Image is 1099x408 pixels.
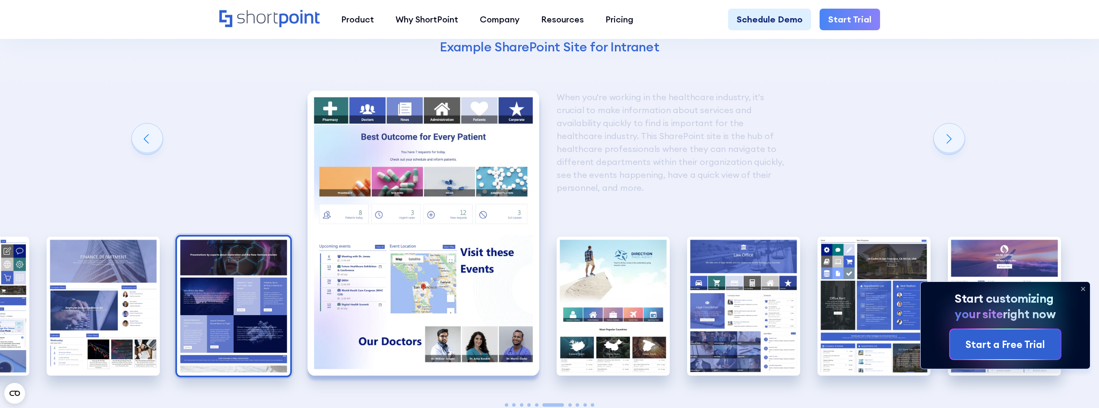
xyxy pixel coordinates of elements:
[530,9,595,30] a: Resources
[512,403,516,407] span: Go to slide 2
[591,403,594,407] span: Go to slide 10
[541,13,584,26] div: Resources
[307,91,540,376] img: Best Intranet Example Healthcare
[47,237,160,376] img: Best SharePoint Intranet Example Department
[687,237,800,376] div: 8 / 10
[396,13,458,26] div: Why ShortPoint
[527,403,531,407] span: Go to slide 4
[728,9,811,30] a: Schedule Demo
[557,237,670,376] div: 7 / 10
[966,337,1045,352] div: Start a Free Trial
[605,13,633,26] div: Pricing
[934,123,965,155] div: Next slide
[469,9,530,30] a: Company
[4,383,25,404] button: Open CMP widget
[520,403,523,407] span: Go to slide 3
[542,403,564,407] span: Go to slide 6
[47,237,160,376] div: 4 / 10
[535,403,538,407] span: Go to slide 5
[219,10,320,28] a: Home
[132,123,163,155] div: Previous slide
[583,403,587,407] span: Go to slide 9
[948,237,1061,376] img: Best SharePoint Intranet Transport
[307,91,540,376] div: 6 / 10
[177,237,290,376] img: Best SharePoint Intranet Example Technology
[505,403,508,407] span: Go to slide 1
[330,9,385,30] a: Product
[480,13,519,26] div: Company
[307,38,792,55] h4: Example SharePoint Site for Intranet
[950,329,1061,360] a: Start a Free Trial
[557,91,789,194] p: When you're working in the healthcare industry, it's crucial to make information about services a...
[817,237,931,376] img: Intranet Site Example SharePoint Real Estate
[177,237,290,376] div: 5 / 10
[568,403,572,407] span: Go to slide 7
[576,403,579,407] span: Go to slide 8
[948,237,1061,376] div: 10 / 10
[341,13,374,26] div: Product
[687,237,800,376] img: Intranet Page Example Legal
[820,9,880,30] a: Start Trial
[385,9,469,30] a: Why ShortPoint
[595,9,644,30] a: Pricing
[817,237,931,376] div: 9 / 10
[557,237,670,376] img: Best SharePoint Intranet Travel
